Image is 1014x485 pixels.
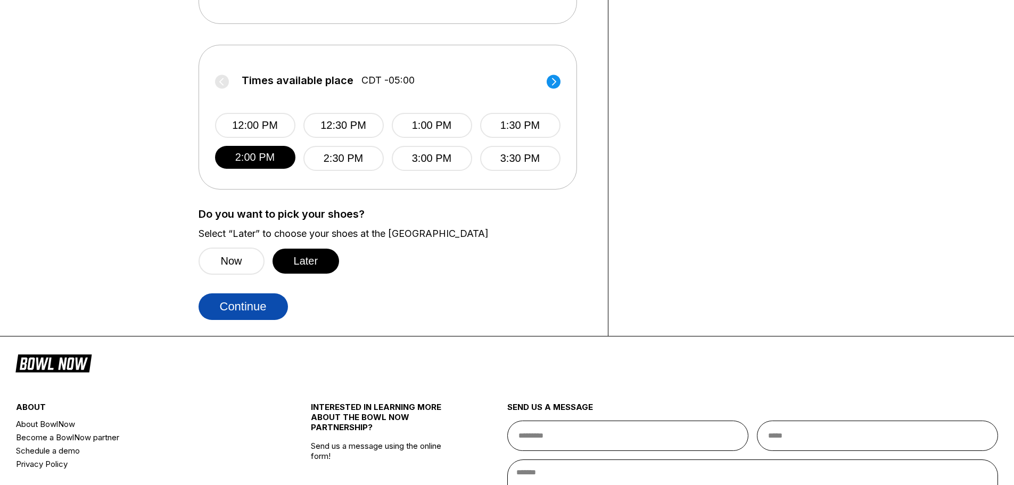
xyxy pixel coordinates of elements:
[16,444,261,457] a: Schedule a demo
[242,75,353,86] span: Times available place
[392,146,472,171] button: 3:00 PM
[199,228,592,240] label: Select “Later” to choose your shoes at the [GEOGRAPHIC_DATA]
[303,146,384,171] button: 2:30 PM
[480,113,560,138] button: 1:30 PM
[480,146,560,171] button: 3:30 PM
[215,146,295,169] button: 2:00 PM
[215,113,295,138] button: 12:00 PM
[16,457,261,471] a: Privacy Policy
[199,208,592,220] label: Do you want to pick your shoes?
[199,293,288,320] button: Continue
[392,113,472,138] button: 1:00 PM
[16,402,261,417] div: about
[273,249,340,274] button: Later
[16,431,261,444] a: Become a BowlNow partner
[303,113,384,138] button: 12:30 PM
[199,248,265,275] button: Now
[311,402,458,441] div: INTERESTED IN LEARNING MORE ABOUT THE BOWL NOW PARTNERSHIP?
[507,402,999,421] div: send us a message
[16,417,261,431] a: About BowlNow
[361,75,415,86] span: CDT -05:00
